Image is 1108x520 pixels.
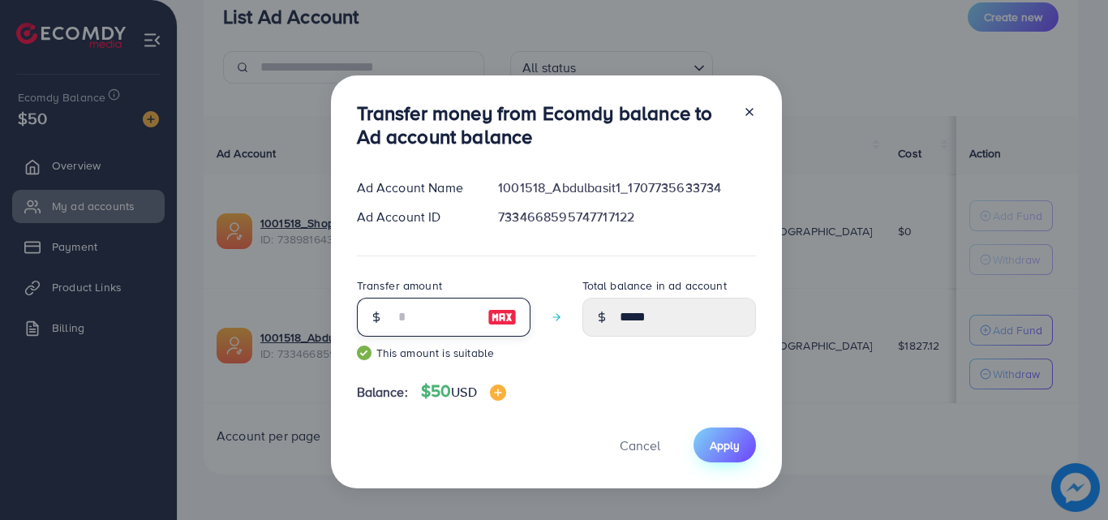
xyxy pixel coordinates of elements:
[599,428,681,462] button: Cancel
[357,277,442,294] label: Transfer amount
[485,178,768,197] div: 1001518_Abdulbasit1_1707735633734
[694,428,756,462] button: Apply
[710,437,740,453] span: Apply
[620,436,660,454] span: Cancel
[487,307,517,327] img: image
[490,385,506,401] img: image
[357,383,408,402] span: Balance:
[421,381,506,402] h4: $50
[582,277,727,294] label: Total balance in ad account
[344,178,486,197] div: Ad Account Name
[451,383,476,401] span: USD
[357,345,530,361] small: This amount is suitable
[357,101,730,148] h3: Transfer money from Ecomdy balance to Ad account balance
[357,346,371,360] img: guide
[344,208,486,226] div: Ad Account ID
[485,208,768,226] div: 7334668595747717122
